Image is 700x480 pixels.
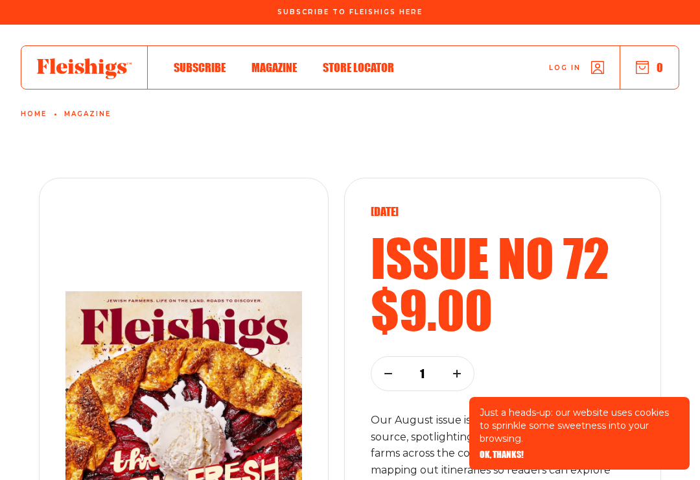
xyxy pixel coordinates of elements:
[323,58,394,76] a: Store locator
[371,204,635,219] p: [DATE]
[480,406,679,445] p: Just a heads-up: our website uses cookies to sprinkle some sweetness into your browsing.
[323,60,394,75] span: Store locator
[371,232,635,283] h2: Issue no 72
[480,450,524,459] button: OK, THANKS!
[549,63,581,73] span: Log in
[414,366,431,381] p: 1
[251,60,297,75] span: Magazine
[636,60,663,75] button: 0
[549,61,604,74] a: Log in
[277,8,423,16] span: Subscribe To Fleishigs Here
[174,58,226,76] a: Subscribe
[21,110,47,118] a: Home
[174,60,226,75] span: Subscribe
[371,283,635,335] h2: $9.00
[275,8,425,15] a: Subscribe To Fleishigs Here
[64,110,111,118] a: Magazine
[251,58,297,76] a: Magazine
